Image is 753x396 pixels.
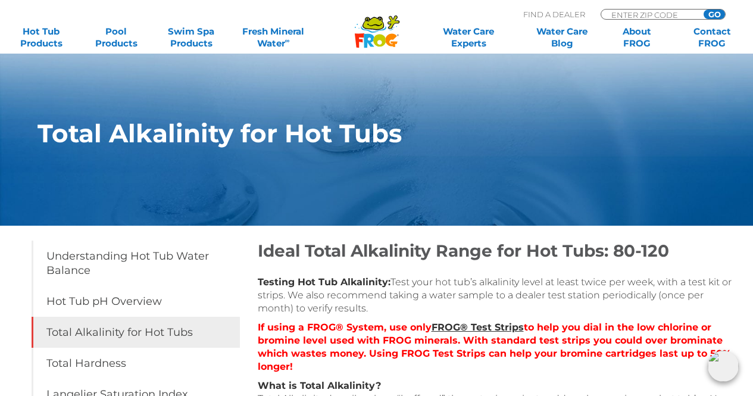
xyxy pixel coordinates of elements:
[533,26,591,49] a: Water CareBlog
[708,351,739,382] img: openIcon
[258,276,390,288] strong: Testing Hot Tub Alkalinity:
[32,317,240,348] a: Total Alkalinity for Hot Tubs
[12,26,70,49] a: Hot TubProducts
[258,322,731,372] strong: If using a FROG® System, use only to help you dial in the low chlorine or bromine level used with...
[610,10,690,20] input: Zip Code Form
[32,348,240,379] a: Total Hardness
[523,9,585,20] p: Find A Dealer
[258,276,734,315] p: Test your hot tub’s alkalinity level at least twice per week, with a test kit or strips. We also ...
[258,380,381,391] strong: What is Total Alkalinity?
[704,10,725,19] input: GO
[32,286,240,317] a: Hot Tub pH Overview
[421,26,516,49] a: Water CareExperts
[162,26,220,49] a: Swim SpaProducts
[258,241,734,261] h2: Ideal Total Alkalinity Range for Hot Tubs: 80-120
[285,36,290,45] sup: ∞
[237,26,310,49] a: Fresh MineralWater∞
[87,26,145,49] a: PoolProducts
[683,26,741,49] a: ContactFROG
[608,26,666,49] a: AboutFROG
[432,322,524,333] a: FROG® Test Strips
[32,241,240,286] a: Understanding Hot Tub Water Balance
[38,119,663,148] h1: Total Alkalinity for Hot Tubs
